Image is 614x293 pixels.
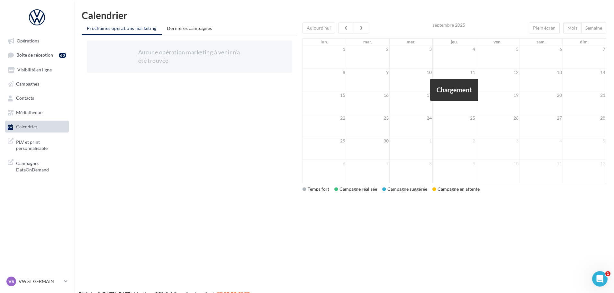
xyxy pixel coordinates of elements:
[17,67,52,72] span: Visibilité en ligne
[432,186,480,192] div: Campagne en attente
[138,48,241,65] div: Aucune opération marketing à venir n'a été trouvée
[8,278,14,285] span: VS
[16,138,66,151] span: PLV et print personnalisable
[302,186,329,192] div: Temps fort
[16,81,39,87] span: Campagnes
[17,38,39,43] span: Opérations
[4,78,70,89] a: Campagnes
[5,275,69,288] a: VS VW ST GERMAIN
[382,186,427,192] div: Campagne suggérée
[16,110,42,115] span: Médiathèque
[4,121,70,132] a: Calendrier
[302,23,606,183] div: '
[19,278,61,285] p: VW ST GERMAIN
[16,124,38,130] span: Calendrier
[59,53,66,58] div: 60
[87,25,157,31] span: Prochaines opérations marketing
[4,64,70,75] a: Visibilité en ligne
[167,25,212,31] span: Dernières campagnes
[16,52,53,58] span: Boîte de réception
[4,156,70,175] a: Campagnes DataOnDemand
[4,106,70,118] a: Médiathèque
[4,92,70,104] a: Contacts
[16,159,66,173] span: Campagnes DataOnDemand
[430,79,478,101] div: Chargement
[82,10,606,20] h1: Calendrier
[4,49,70,61] a: Boîte de réception60
[334,186,377,192] div: Campagne réalisée
[4,135,70,154] a: PLV et print personnalisable
[16,96,34,101] span: Contacts
[605,271,610,276] span: 1
[4,35,70,46] a: Opérations
[592,271,608,287] iframe: Intercom live chat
